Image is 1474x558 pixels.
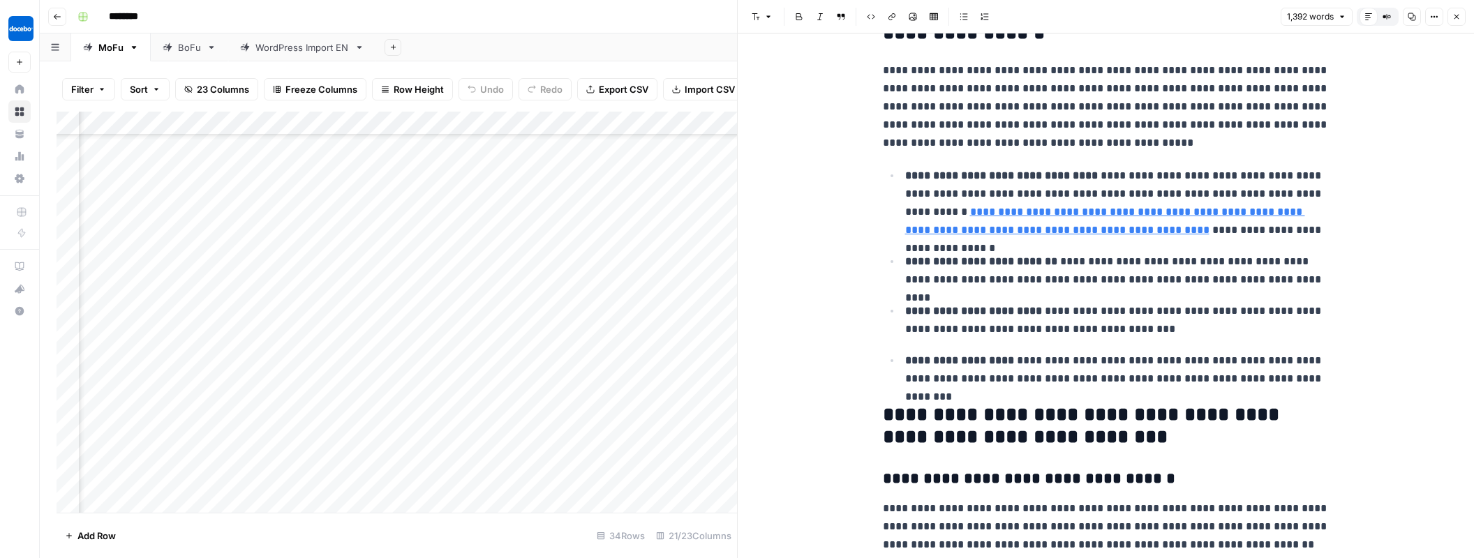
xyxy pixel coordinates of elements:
[197,82,249,96] span: 23 Columns
[8,300,31,322] button: Help + Support
[8,11,31,46] button: Workspace: Docebo
[577,78,657,100] button: Export CSV
[130,82,148,96] span: Sort
[372,78,453,100] button: Row Height
[591,525,650,547] div: 34 Rows
[685,82,735,96] span: Import CSV
[71,82,94,96] span: Filter
[77,529,116,543] span: Add Row
[62,78,115,100] button: Filter
[1281,8,1353,26] button: 1,392 words
[71,33,151,61] a: MoFu
[663,78,744,100] button: Import CSV
[8,16,33,41] img: Docebo Logo
[255,40,349,54] div: WordPress Import EN
[264,78,366,100] button: Freeze Columns
[1287,10,1334,23] span: 1,392 words
[57,525,124,547] button: Add Row
[121,78,170,100] button: Sort
[9,278,30,299] div: What's new?
[8,123,31,145] a: Your Data
[394,82,444,96] span: Row Height
[8,167,31,190] a: Settings
[285,82,357,96] span: Freeze Columns
[8,278,31,300] button: What's new?
[151,33,228,61] a: BoFu
[599,82,648,96] span: Export CSV
[8,255,31,278] a: AirOps Academy
[480,82,504,96] span: Undo
[8,100,31,123] a: Browse
[8,145,31,167] a: Usage
[519,78,572,100] button: Redo
[98,40,124,54] div: MoFu
[178,40,201,54] div: BoFu
[175,78,258,100] button: 23 Columns
[540,82,563,96] span: Redo
[459,78,513,100] button: Undo
[228,33,376,61] a: WordPress Import EN
[650,525,737,547] div: 21/23 Columns
[8,78,31,100] a: Home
